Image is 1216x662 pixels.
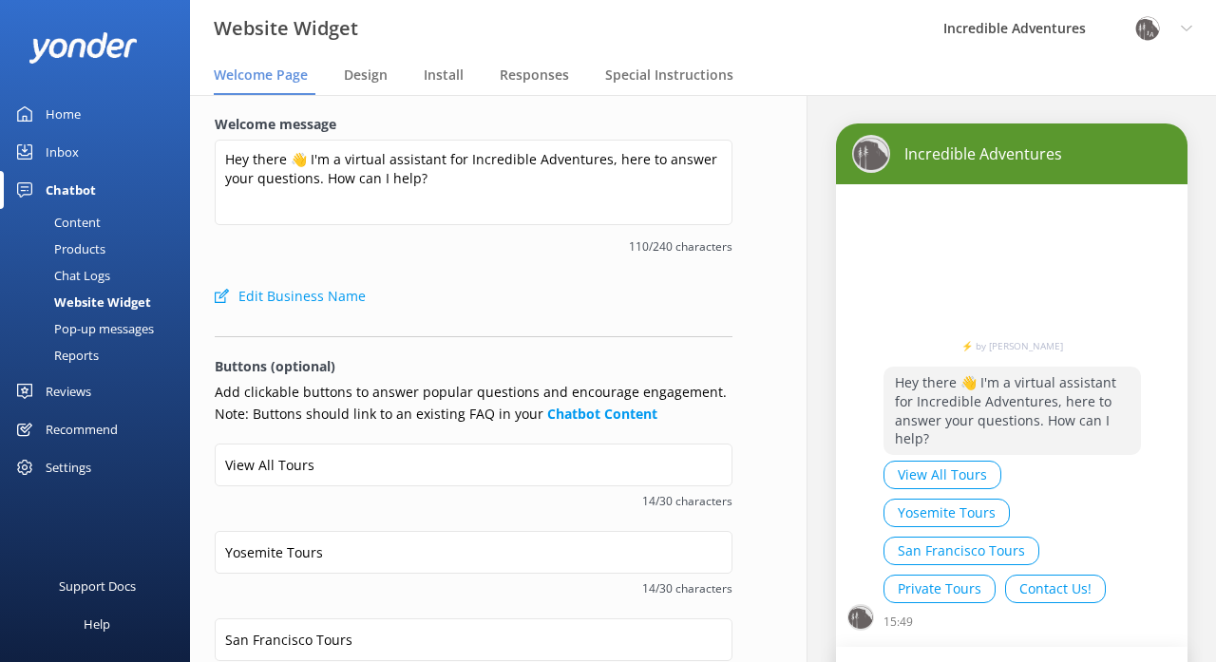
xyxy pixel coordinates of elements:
div: Products [11,236,105,262]
span: Welcome Page [214,66,308,85]
img: 834-1758036015.png [1133,14,1162,43]
a: Chat Logs [11,262,190,289]
p: Add clickable buttons to answer popular questions and encourage engagement. Note: Buttons should ... [215,382,732,425]
img: yonder-white-logo.png [28,32,138,64]
p: 15:49 [883,613,913,631]
input: Button 1 [215,444,732,486]
div: Support Docs [59,567,136,605]
a: ⚡ by [PERSON_NAME] [883,341,1141,350]
div: Help [84,605,110,643]
button: San Francisco Tours [883,537,1039,565]
div: Home [46,95,81,133]
p: Incredible Adventures [890,143,1062,164]
p: Hey there 👋 I'm a virtual assistant for Incredible Adventures, here to answer your questions. How... [883,367,1141,454]
div: Reviews [46,372,91,410]
a: Chatbot Content [547,405,657,423]
span: Design [344,66,388,85]
div: Website Widget [11,289,151,315]
a: Reports [11,342,190,369]
div: Recommend [46,410,118,448]
a: Website Widget [11,289,190,315]
div: Settings [46,448,91,486]
img: chatbot-avatar [852,135,890,173]
span: Special Instructions [605,66,733,85]
a: Content [11,209,190,236]
div: Reports [11,342,99,369]
button: Contact Us! [1005,575,1106,603]
textarea: Hey there 👋 I'm a virtual assistant for Incredible Adventures, here to answer your questions. How... [215,140,732,225]
span: 110/240 characters [215,237,732,255]
div: Pop-up messages [11,315,154,342]
button: Private Tours [883,575,996,603]
button: View All Tours [883,461,1001,489]
span: Responses [500,66,569,85]
input: Button 3 [215,618,732,661]
h3: Website Widget [214,13,358,44]
div: Content [11,209,101,236]
input: Button 2 [215,531,732,574]
p: Buttons (optional) [215,356,732,377]
label: Welcome message [215,114,732,135]
div: Inbox [46,133,79,171]
div: Chat Logs [11,262,110,289]
a: Pop-up messages [11,315,190,342]
span: Install [424,66,464,85]
div: Chatbot [46,171,96,209]
span: 14/30 characters [215,492,732,510]
span: 14/30 characters [215,579,732,597]
button: Yosemite Tours [883,499,1010,527]
a: Products [11,236,190,262]
img: chatbot-avatar [847,604,874,631]
button: Edit Business Name [215,277,366,315]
